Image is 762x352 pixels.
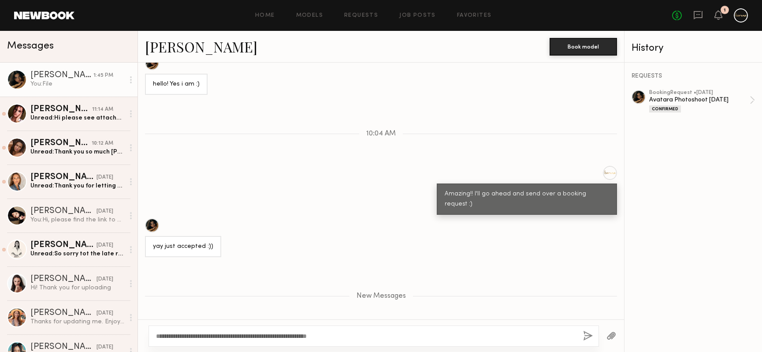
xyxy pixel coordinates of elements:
[632,73,755,79] div: REQUESTS
[445,189,609,210] div: Amazing!! I'll go ahead and send over a booking request :)
[97,343,113,352] div: [DATE]
[93,71,113,80] div: 1:45 PM
[30,275,97,284] div: [PERSON_NAME]
[30,71,93,80] div: [PERSON_NAME]
[632,43,755,53] div: History
[649,96,750,104] div: Avatara Photoshoot [DATE]
[30,284,124,292] div: Hi! Thank you for uploading
[30,139,92,148] div: [PERSON_NAME]
[30,207,97,216] div: [PERSON_NAME]
[153,79,200,90] div: hello! Yes i am :)
[30,343,97,352] div: [PERSON_NAME]
[30,216,124,224] div: You: Hi, please find the link to our call sheet: [URL][DOMAIN_NAME] You would be able to find ins...
[550,38,617,56] button: Book model
[30,182,124,190] div: Unread: Thank you for letting me know
[30,241,97,250] div: [PERSON_NAME]
[30,173,97,182] div: [PERSON_NAME]
[145,37,257,56] a: [PERSON_NAME]
[724,8,726,13] div: 1
[153,242,213,252] div: yay just accepted :))
[30,148,124,156] div: Unread: Thank you so much [PERSON_NAME], I completely get it. I would love to work with you guys ...
[30,309,97,318] div: [PERSON_NAME]
[92,105,113,114] div: 11:14 AM
[457,13,492,19] a: Favorites
[649,90,750,96] div: booking Request • [DATE]
[255,13,275,19] a: Home
[7,41,54,51] span: Messages
[30,250,124,258] div: Unread: So sorry tot the late response
[30,80,124,88] div: You: File
[649,90,755,112] a: bookingRequest •[DATE]Avatara Photoshoot [DATE]Confirmed
[97,241,113,250] div: [DATE]
[366,130,396,138] span: 10:04 AM
[30,105,92,114] div: [PERSON_NAME]
[649,105,681,112] div: Confirmed
[30,114,124,122] div: Unread: Hi please see attached ! I updated my headshots this week and my hair hasn’t changed sinc...
[97,275,113,284] div: [DATE]
[550,42,617,50] a: Book model
[357,292,406,300] span: New Messages
[30,318,124,326] div: Thanks for updating me. Enjoy the rest of your week! Would love to work with you in the future so...
[344,13,378,19] a: Requests
[97,207,113,216] div: [DATE]
[92,139,113,148] div: 10:12 AM
[296,13,323,19] a: Models
[97,173,113,182] div: [DATE]
[399,13,436,19] a: Job Posts
[97,309,113,318] div: [DATE]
